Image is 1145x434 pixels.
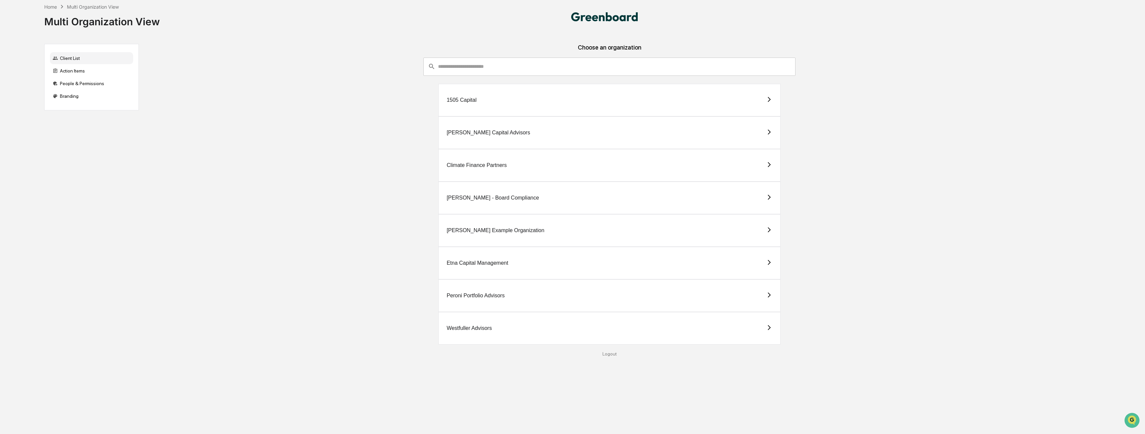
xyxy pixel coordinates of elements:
span: Preclearance [13,118,43,125]
div: Choose an organization [144,44,1075,58]
img: 1746055101610-c473b297-6a78-478c-a979-82029cc54cd1 [7,51,19,63]
img: Jack Rasmussen [7,84,17,95]
div: Client List [50,52,133,64]
div: Start new chat [30,51,109,58]
div: People & Permissions [50,77,133,89]
a: 🖐️Preclearance [4,115,46,127]
span: • [55,90,58,96]
div: Branding [50,90,133,102]
a: 🗄️Attestations [46,115,85,127]
p: How can we help? [7,14,121,25]
span: [DATE] [59,90,73,96]
div: Action Items [50,65,133,77]
span: Data Lookup [13,131,42,137]
a: 🔎Data Lookup [4,128,45,140]
div: Multi Organization View [44,10,160,28]
div: [PERSON_NAME] - Board Compliance [447,195,539,201]
div: [PERSON_NAME] Capital Advisors [447,130,530,136]
img: Dziura Compliance Consulting, LLC [571,12,638,21]
button: See all [103,72,121,80]
a: Powered byPylon [47,147,81,152]
div: 🔎 [7,131,12,137]
div: Logout [144,351,1075,357]
div: Multi Organization View [67,4,119,10]
div: Etna Capital Management [447,260,508,266]
div: 🗄️ [48,119,54,124]
iframe: Open customer support [1124,412,1142,430]
div: [PERSON_NAME] Example Organization [447,227,544,233]
div: Home [44,4,57,10]
div: We're available if you need us! [30,58,92,63]
span: Pylon [66,147,81,152]
div: Past conversations [7,74,43,79]
div: Peroni Portfolio Advisors [447,293,505,299]
input: Clear [17,30,110,37]
div: Climate Finance Partners [447,162,507,168]
div: 🖐️ [7,119,12,124]
div: 1505 Capital [447,97,477,103]
button: Start new chat [113,53,121,61]
span: Attestations [55,118,83,125]
img: 8933085812038_c878075ebb4cc5468115_72.jpg [14,51,26,63]
div: Westfuller Advisors [447,325,492,331]
img: 1746055101610-c473b297-6a78-478c-a979-82029cc54cd1 [13,91,19,96]
div: consultant-dashboard__filter-organizations-search-bar [423,58,796,75]
span: [PERSON_NAME] [21,90,54,96]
